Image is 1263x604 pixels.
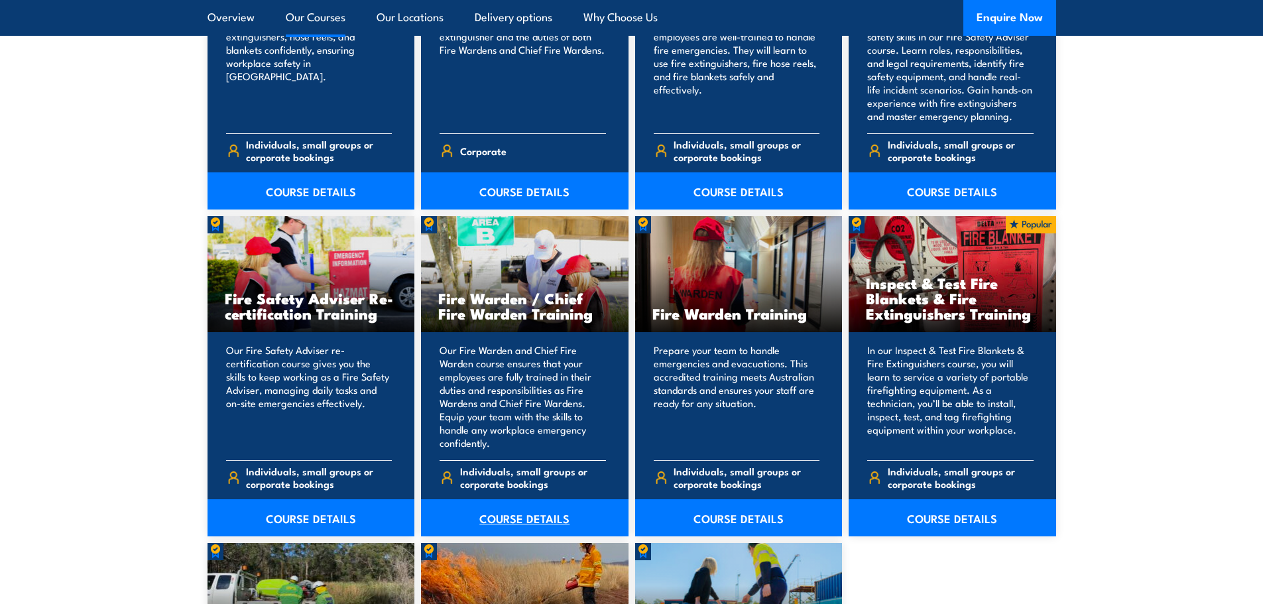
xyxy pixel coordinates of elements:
h3: Fire Warden / Chief Fire Warden Training [438,290,611,321]
a: COURSE DETAILS [421,499,629,536]
a: COURSE DETAILS [849,172,1056,210]
p: Our Fire Extinguisher and Fire Warden course will ensure your employees are well-trained to handl... [654,3,820,123]
a: COURSE DETAILS [849,499,1056,536]
h3: Fire Safety Adviser Re-certification Training [225,290,398,321]
a: COURSE DETAILS [421,172,629,210]
span: Individuals, small groups or corporate bookings [246,465,392,490]
span: Individuals, small groups or corporate bookings [674,138,819,163]
span: Individuals, small groups or corporate bookings [246,138,392,163]
p: Our Fire Warden and Chief Fire Warden course ensures that your employees are fully trained in the... [440,343,606,450]
p: Our Fire Combo Awareness Day includes training on how to use a fire extinguisher and the duties o... [440,3,606,123]
span: Individuals, small groups or corporate bookings [888,138,1034,163]
a: COURSE DETAILS [635,172,843,210]
a: COURSE DETAILS [208,499,415,536]
a: COURSE DETAILS [208,172,415,210]
span: Individuals, small groups or corporate bookings [674,465,819,490]
p: In our Inspect & Test Fire Blankets & Fire Extinguishers course, you will learn to service a vari... [867,343,1034,450]
p: Train your team in essential fire safety. Learn to use fire extinguishers, hose reels, and blanke... [226,3,392,123]
p: Our Fire Safety Adviser re-certification course gives you the skills to keep working as a Fire Sa... [226,343,392,450]
span: Corporate [460,141,507,161]
p: Prepare your team to handle emergencies and evacuations. This accredited training meets Australia... [654,343,820,450]
p: Equip your team in [GEOGRAPHIC_DATA] with key fire safety skills in our Fire Safety Adviser cours... [867,3,1034,123]
h3: Fire Warden Training [652,306,825,321]
a: COURSE DETAILS [635,499,843,536]
span: Individuals, small groups or corporate bookings [460,465,606,490]
h3: Inspect & Test Fire Blankets & Fire Extinguishers Training [866,275,1039,321]
span: Individuals, small groups or corporate bookings [888,465,1034,490]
